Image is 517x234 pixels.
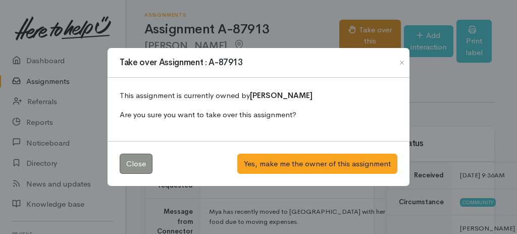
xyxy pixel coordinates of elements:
[120,90,397,102] p: This assignment is currently owned by
[237,154,397,174] button: Yes, make me the owner of this assignment
[394,57,410,69] button: Close
[120,109,397,121] p: Are you sure you want to take over this assignment?
[120,154,152,174] button: Close
[250,90,313,100] b: [PERSON_NAME]
[120,56,243,69] h1: Take over Assignment : A-87913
